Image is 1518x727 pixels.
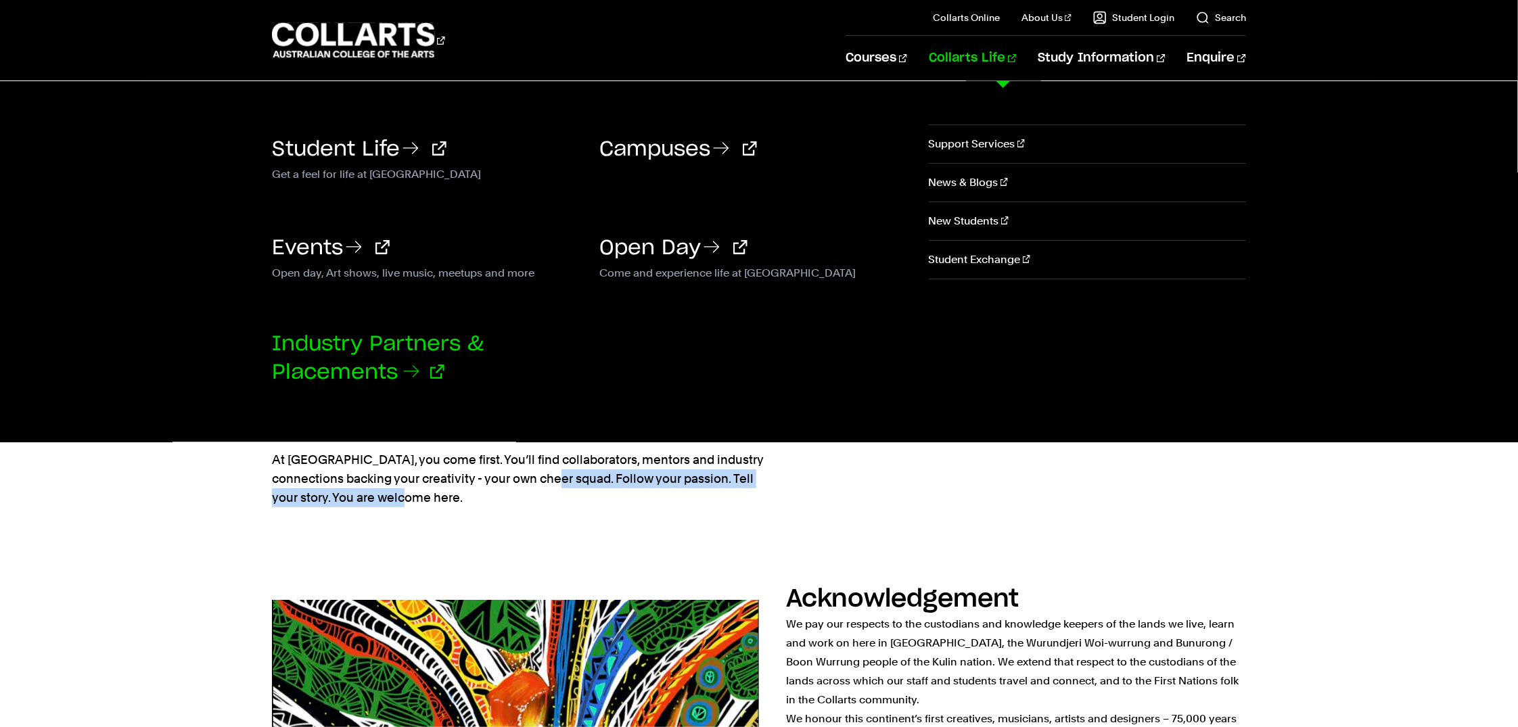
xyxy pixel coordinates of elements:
a: Support Services [929,125,1246,163]
a: Student Exchange [929,241,1246,279]
a: News & Blogs [929,164,1246,202]
a: Collarts Life [929,36,1016,80]
a: Industry Partners & Placements [272,334,484,383]
a: Enquire [1187,36,1246,80]
div: Go to homepage [272,21,445,60]
p: Get a feel for life at [GEOGRAPHIC_DATA] [272,165,579,181]
a: Courses [846,36,907,80]
a: Events [272,238,390,258]
p: Come and experience life at [GEOGRAPHIC_DATA] [599,264,906,280]
a: Campuses [599,139,757,160]
a: Student Life [272,139,446,160]
p: Open day, Art shows, live music, meetups and more [272,264,579,280]
a: Collarts Online [933,11,1000,24]
h2: Acknowledgement [786,587,1019,611]
a: Study Information [1038,36,1166,80]
a: Open Day [599,238,747,258]
a: About Us [1021,11,1072,24]
a: Search [1196,11,1246,24]
a: New Students [929,202,1246,240]
a: Student Login [1093,11,1174,24]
